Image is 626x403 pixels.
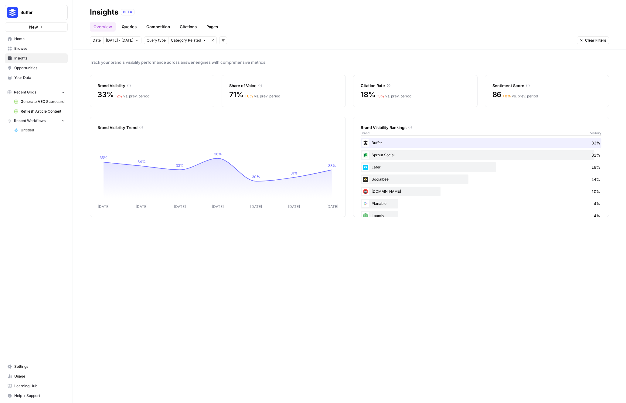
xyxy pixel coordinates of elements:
span: 10% [591,188,600,195]
span: + 0 % [245,94,253,98]
span: Track your brand's visibility performance across answer engines with comprehensive metrics. [90,59,609,65]
button: Workspace: Buffer [5,5,68,20]
span: Generate AEO Scorecard [21,99,65,104]
div: Sprout Social [361,150,601,160]
div: BETA [121,9,134,15]
span: Brand [361,130,369,135]
a: Citations [176,22,200,32]
tspan: 33% [176,163,184,168]
span: Refresh Article Content [21,109,65,114]
div: Loomly [361,211,601,221]
span: Buffer [20,9,57,15]
span: Your Data [14,75,65,80]
span: Help + Support [14,393,65,398]
span: Visibility [590,130,601,135]
a: Insights [5,53,68,63]
a: Overview [90,22,116,32]
span: + 0 % [502,94,511,98]
span: Date [93,38,101,43]
tspan: [DATE] [326,204,338,209]
span: Untitled [21,127,65,133]
span: Browse [14,46,65,51]
a: Opportunities [5,63,68,73]
tspan: [DATE] [98,204,110,209]
span: Category Related [171,38,201,43]
button: Recent Workflows [5,116,68,125]
span: Learning Hub [14,383,65,389]
a: Untitled [11,125,68,135]
span: – 2 % [115,94,122,98]
div: vs. prev. period [376,93,411,99]
img: mb1t2d9u38kiznr3u7caq1lqfsvd [362,176,369,183]
span: [DATE] - [DATE] [106,38,133,43]
span: Recent Workflows [14,118,46,124]
a: Refresh Article Content [11,107,68,116]
span: 18% [591,164,600,170]
button: Clear Filters [577,36,609,44]
div: vs. prev. period [502,93,538,99]
div: Insights [90,7,118,17]
span: Usage [14,374,65,379]
img: 4onplfa4c41vb42kg4mbazxxmfki [362,151,369,159]
span: 4% [594,213,600,219]
img: y7aogpycgqgftgr3z9exmtd1oo6j [362,164,369,171]
span: Settings [14,364,65,369]
span: 86 [492,90,502,100]
button: Category Related [168,36,209,44]
tspan: [DATE] [174,204,186,209]
img: 2gudg7x3jy6kdp1qgboo3374vfkb [362,212,369,219]
tspan: 33% [328,163,336,168]
div: [DOMAIN_NAME] [361,187,601,196]
span: – 3 % [376,94,384,98]
div: Planable [361,199,601,208]
div: Socialbee [361,174,601,184]
a: Settings [5,362,68,371]
button: New [5,22,68,32]
span: Insights [14,56,65,61]
span: 14% [591,176,600,182]
span: 33% [591,140,600,146]
span: 71% [229,90,243,100]
span: Home [14,36,65,42]
img: wgfroqg7n8lt08le2y7udvb4ka88 [362,200,369,207]
a: Generate AEO Scorecard [11,97,68,107]
img: Buffer Logo [7,7,18,18]
span: 32% [591,152,600,158]
div: vs. prev. period [115,93,149,99]
img: d3o86dh9e5t52ugdlebkfaguyzqk [362,188,369,195]
button: Recent Grids [5,88,68,97]
div: vs. prev. period [245,93,280,99]
img: cshlsokdl6dyfr8bsio1eab8vmxt [362,139,369,147]
a: Competition [143,22,174,32]
div: Share of Voice [229,83,339,89]
tspan: 35% [100,155,107,160]
tspan: [DATE] [288,204,300,209]
button: Help + Support [5,391,68,401]
span: Recent Grids [14,90,36,95]
span: 18% [361,90,375,100]
div: Brand Visibility Trend [97,124,338,130]
a: Home [5,34,68,44]
div: Citation Rate [361,83,470,89]
tspan: 30% [252,174,260,179]
a: Queries [118,22,140,32]
a: Your Data [5,73,68,83]
tspan: 34% [138,159,146,164]
tspan: [DATE] [250,204,262,209]
tspan: 36% [214,152,222,156]
tspan: [DATE] [212,204,224,209]
div: Buffer [361,138,601,148]
div: Later [361,162,601,172]
span: 33% [97,90,114,100]
span: 4% [594,201,600,207]
tspan: [DATE] [136,204,148,209]
a: Browse [5,44,68,53]
div: Brand Visibility Rankings [361,124,601,130]
span: Clear Filters [585,38,606,43]
div: Sentiment Score [492,83,602,89]
span: New [29,24,38,30]
a: Usage [5,371,68,381]
tspan: 31% [291,171,298,175]
div: Brand Visibility [97,83,207,89]
button: [DATE] - [DATE] [103,36,141,44]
